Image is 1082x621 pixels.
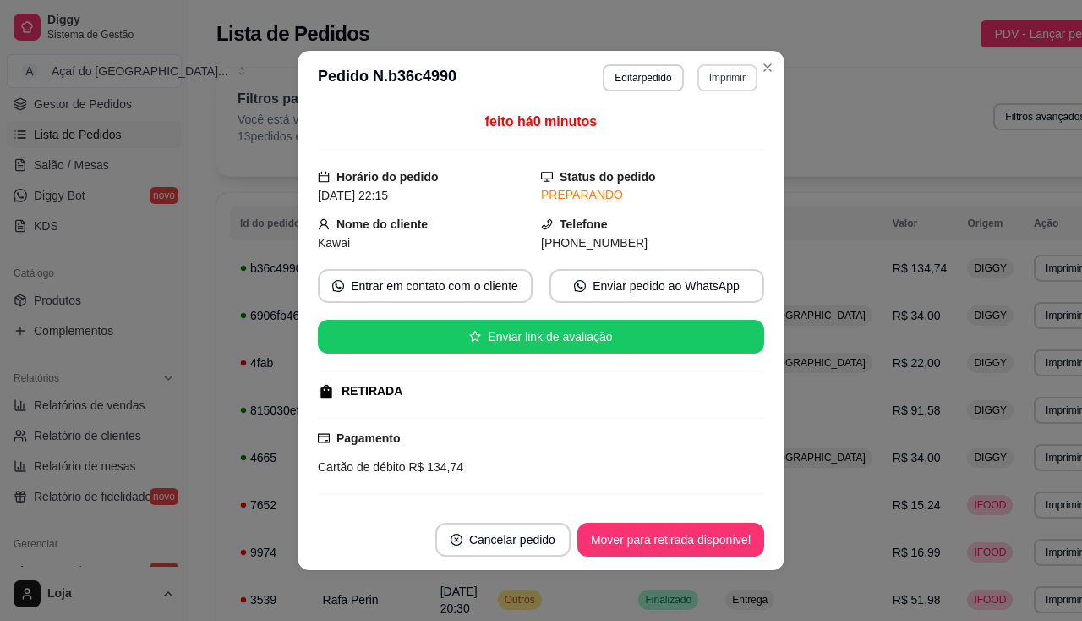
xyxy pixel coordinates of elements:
h3: Pedido N. b36c4990 [318,64,456,91]
span: phone [541,218,553,230]
strong: Pagamento [336,431,400,445]
span: close-circle [451,534,462,546]
span: whats-app [332,280,344,292]
span: credit-card [318,432,330,444]
button: whats-appEntrar em contato com o cliente [318,269,533,303]
span: star [469,331,481,343]
strong: Horário do pedido [336,170,439,184]
button: close-circleCancelar pedido [435,523,571,557]
span: whats-app [574,280,586,292]
span: calendar [318,171,330,183]
span: [DATE] 22:15 [318,189,388,202]
button: whats-appEnviar pedido ao WhatsApp [549,269,764,303]
button: Editarpedido [603,64,683,91]
span: user [318,218,330,230]
button: starEnviar link de avaliação [318,320,764,354]
span: desktop [541,171,553,183]
div: RETIRADA [342,382,402,400]
strong: Status do pedido [560,170,656,184]
span: feito há 0 minutos [485,114,597,129]
span: R$ 134,74 [406,460,464,474]
div: PREPARANDO [541,186,764,204]
button: Mover para retirada disponível [577,523,764,557]
button: Imprimir [697,64,757,91]
span: Cartão de débito [318,460,406,474]
span: Kawai [318,236,350,250]
strong: Nome do cliente [336,217,428,231]
button: Close [754,54,781,81]
strong: Telefone [560,217,608,231]
span: [PHONE_NUMBER] [541,236,648,250]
